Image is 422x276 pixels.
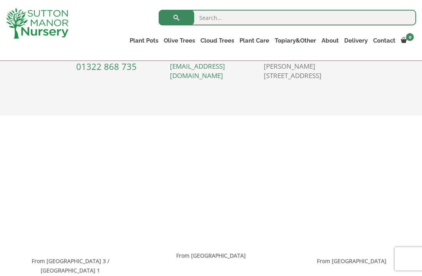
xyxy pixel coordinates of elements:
[342,35,370,46] a: Delivery
[272,35,319,46] a: Topiary&Other
[398,35,416,46] a: 0
[127,35,161,46] a: Plant Pots
[317,257,386,265] strong: From [GEOGRAPHIC_DATA]
[237,35,272,46] a: Plant Care
[32,257,109,274] strong: From [GEOGRAPHIC_DATA] 3 / [GEOGRAPHIC_DATA] 1
[159,10,416,25] input: Search...
[6,8,68,39] img: logo
[161,35,198,46] a: Olive Trees
[406,33,414,41] span: 0
[264,62,346,80] p: [PERSON_NAME][STREET_ADDRESS]
[198,35,237,46] a: Cloud Trees
[76,61,137,72] a: 01322 868 735
[176,252,246,259] strong: From [GEOGRAPHIC_DATA]
[370,35,398,46] a: Contact
[319,35,342,46] a: About
[170,62,225,80] a: [EMAIL_ADDRESS][DOMAIN_NAME]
